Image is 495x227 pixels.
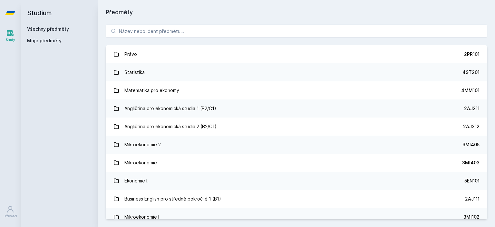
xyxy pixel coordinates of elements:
div: 2AJ111 [465,196,480,202]
a: Právo 2PR101 [106,45,487,63]
div: 2AJ212 [463,123,480,130]
a: Mikroekonomie 3MI403 [106,154,487,172]
a: Angličtina pro ekonomická studia 2 (B2/C1) 2AJ212 [106,118,487,136]
div: Business English pro středně pokročilé 1 (B1) [124,192,221,205]
div: 4MM101 [461,87,480,94]
a: Angličtina pro ekonomická studia 1 (B2/C1) 2AJ211 [106,99,487,118]
a: Study [1,26,19,46]
div: Angličtina pro ekonomická studia 1 (B2/C1) [124,102,216,115]
a: Statistika 4ST201 [106,63,487,81]
div: Angličtina pro ekonomická studia 2 (B2/C1) [124,120,217,133]
div: 3MI102 [463,214,480,220]
div: 3MI405 [462,141,480,148]
div: Uživatel [4,214,17,219]
div: 5EN101 [464,178,480,184]
a: Matematika pro ekonomy 4MM101 [106,81,487,99]
div: Matematika pro ekonomy [124,84,179,97]
a: Business English pro středně pokročilé 1 (B1) 2AJ111 [106,190,487,208]
h1: Předměty [106,8,487,17]
div: Mikroekonomie [124,156,157,169]
div: 4ST201 [462,69,480,76]
div: Právo [124,48,137,61]
div: Study [6,37,15,42]
div: Ekonomie I. [124,174,149,187]
div: 2PR101 [464,51,480,57]
div: Mikroekonomie I [124,211,159,223]
a: Ekonomie I. 5EN101 [106,172,487,190]
a: Mikroekonomie I 3MI102 [106,208,487,226]
div: 2AJ211 [464,105,480,112]
div: 3MI403 [462,160,480,166]
input: Název nebo ident předmětu… [106,25,487,37]
span: Moje předměty [27,37,62,44]
a: Všechny předměty [27,26,69,32]
div: Mikroekonomie 2 [124,138,161,151]
a: Uživatel [1,202,19,222]
div: Statistika [124,66,145,79]
a: Mikroekonomie 2 3MI405 [106,136,487,154]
